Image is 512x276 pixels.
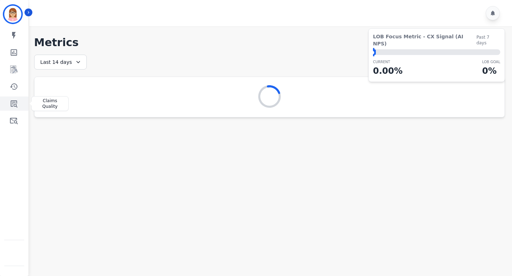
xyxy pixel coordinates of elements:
[4,6,21,23] img: Bordered avatar
[34,55,87,70] div: Last 14 days
[476,34,500,46] span: Past 7 days
[373,33,476,47] span: LOB Focus Metric - CX Signal (AI NPS)
[482,59,500,65] p: LOB Goal
[373,49,376,55] div: ⬤
[34,36,505,49] h1: Metrics
[373,65,402,77] p: 0.00 %
[373,59,402,65] p: CURRENT
[482,65,500,77] p: 0 %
